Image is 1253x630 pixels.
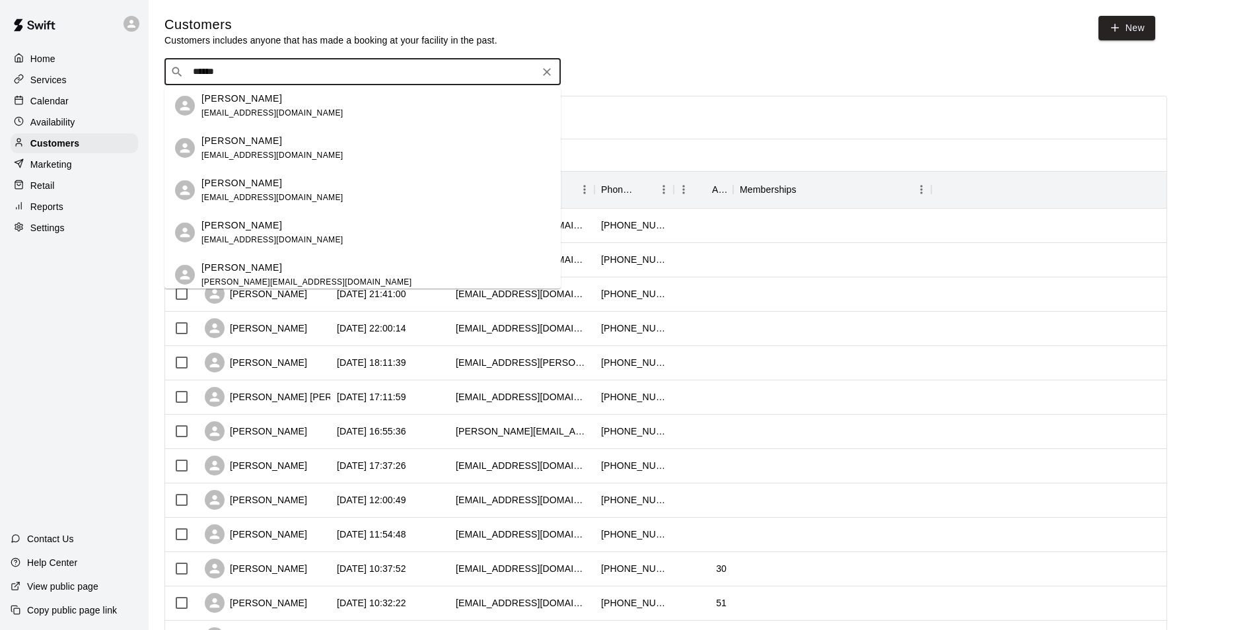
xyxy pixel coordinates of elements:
[205,353,307,372] div: [PERSON_NAME]
[601,390,667,403] div: +17078676288
[205,490,307,510] div: [PERSON_NAME]
[601,562,667,575] div: +14807469727
[654,180,674,199] button: Menu
[538,63,556,81] button: Clear
[30,137,79,150] p: Customers
[201,193,343,202] span: [EMAIL_ADDRESS][DOMAIN_NAME]
[11,91,138,111] a: Calendar
[456,425,588,438] div: courtney.mabee1@gmail.com
[601,528,667,541] div: +19098563750
[716,596,727,610] div: 51
[205,524,307,544] div: [PERSON_NAME]
[716,562,727,575] div: 30
[27,532,74,545] p: Contact Us
[449,171,594,208] div: Email
[175,265,195,285] div: Katie Martin
[601,596,667,610] div: +14802620440
[712,171,727,208] div: Age
[30,116,75,129] p: Availability
[601,219,667,232] div: +17657301538
[733,171,931,208] div: Memberships
[601,171,635,208] div: Phone Number
[456,596,588,610] div: durannet@msn.com
[205,284,307,304] div: [PERSON_NAME]
[11,197,138,217] a: Reports
[201,235,343,244] span: [EMAIL_ADDRESS][DOMAIN_NAME]
[456,493,588,507] div: csullivan@trucksonlysales.com
[27,580,98,593] p: View public page
[601,356,667,369] div: +14807474382
[201,219,282,232] p: [PERSON_NAME]
[164,16,497,34] h5: Customers
[601,322,667,335] div: +16025658858
[337,596,406,610] div: 2025-08-16 10:32:22
[11,70,138,90] div: Services
[11,218,138,238] a: Settings
[456,356,588,369] div: kayla.hutson@hotmail.com
[175,180,195,200] div: ELIJAH MARTINEZ
[201,261,282,275] p: [PERSON_NAME]
[175,138,195,158] div: Brittney Martin
[27,556,77,569] p: Help Center
[205,456,307,475] div: [PERSON_NAME]
[674,171,733,208] div: Age
[601,493,667,507] div: +16029892140
[201,151,343,160] span: [EMAIL_ADDRESS][DOMAIN_NAME]
[674,180,694,199] button: Menu
[30,52,55,65] p: Home
[456,528,588,541] div: rikkijaeger@gmail.com
[694,180,712,199] button: Sort
[205,387,387,407] div: [PERSON_NAME] [PERSON_NAME]
[601,287,667,300] div: +14808188930
[201,108,343,118] span: [EMAIL_ADDRESS][DOMAIN_NAME]
[201,277,412,287] span: [PERSON_NAME][EMAIL_ADDRESS][DOMAIN_NAME]
[11,112,138,132] a: Availability
[30,94,69,108] p: Calendar
[337,287,406,300] div: 2025-08-19 21:41:00
[201,176,282,190] p: [PERSON_NAME]
[201,134,282,148] p: [PERSON_NAME]
[11,49,138,69] a: Home
[456,390,588,403] div: elogan1001@gmail.com
[11,176,138,195] a: Retail
[797,180,815,199] button: Sort
[337,528,406,541] div: 2025-08-17 11:54:48
[205,593,307,613] div: [PERSON_NAME]
[635,180,654,199] button: Sort
[205,559,307,578] div: [PERSON_NAME]
[205,318,307,338] div: [PERSON_NAME]
[175,96,195,116] div: James Martinez
[164,59,561,85] div: Search customers by name or email
[337,562,406,575] div: 2025-08-16 10:37:52
[205,421,307,441] div: [PERSON_NAME]
[30,73,67,87] p: Services
[27,604,117,617] p: Copy public page link
[337,493,406,507] div: 2025-08-17 12:00:49
[337,390,406,403] div: 2025-08-18 17:11:59
[164,34,497,47] p: Customers includes anyone that has made a booking at your facility in the past.
[456,287,588,300] div: kirkdlewis@gmail.com
[11,133,138,153] a: Customers
[30,221,65,234] p: Settings
[30,179,55,192] p: Retail
[337,322,406,335] div: 2025-08-18 22:00:14
[11,155,138,174] a: Marketing
[456,322,588,335] div: whi7ney@yahoo.com
[601,253,667,266] div: +14802664537
[337,425,406,438] div: 2025-08-18 16:55:36
[30,158,72,171] p: Marketing
[201,92,282,106] p: [PERSON_NAME]
[175,223,195,242] div: Shae Martinez
[575,180,594,199] button: Menu
[337,459,406,472] div: 2025-08-17 17:37:26
[601,459,667,472] div: +16023991350
[1098,16,1155,40] a: New
[337,356,406,369] div: 2025-08-18 18:11:39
